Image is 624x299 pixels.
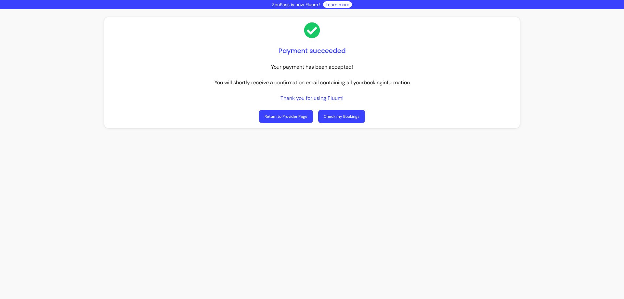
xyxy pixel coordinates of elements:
p: ZenPass is now Fluum ! [272,1,320,8]
p: You will shortly receive a confirmation email containing all your booking information [214,79,410,87]
p: Your payment has been accepted! [271,63,353,71]
a: Return to Provider Page [259,110,313,123]
a: Check my Bookings [318,110,365,123]
h1: Payment succeeded [279,46,346,55]
p: Thank you for using Fluum! [280,94,344,102]
a: Learn more [326,1,349,8]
